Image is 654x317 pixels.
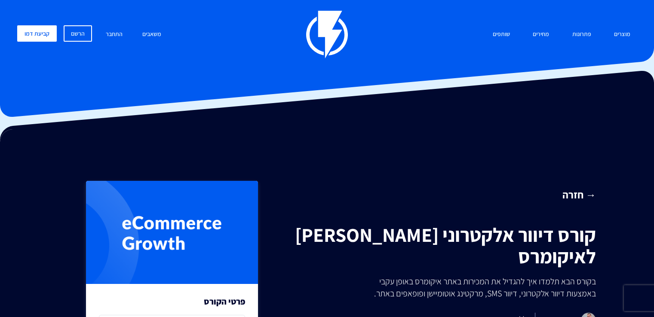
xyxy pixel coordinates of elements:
a: התחבר [99,25,129,44]
a: הרשם [64,25,92,42]
a: → חזרה [288,187,596,202]
h1: קורס דיוור אלקטרוני [PERSON_NAME] לאיקומרס [288,224,596,267]
a: פתרונות [566,25,598,44]
a: שותפים [486,25,516,44]
p: בקורס הבא תלמדו איך להגדיל את המכירות באתר איקומרס באופן עקבי באמצעות דיוור אלקטרוני, דיוור SMS, ... [349,275,596,299]
h3: פרטי הקורס [204,297,245,306]
a: מחירים [526,25,556,44]
a: מוצרים [608,25,637,44]
a: קביעת דמו [17,25,57,42]
a: משאבים [136,25,168,44]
